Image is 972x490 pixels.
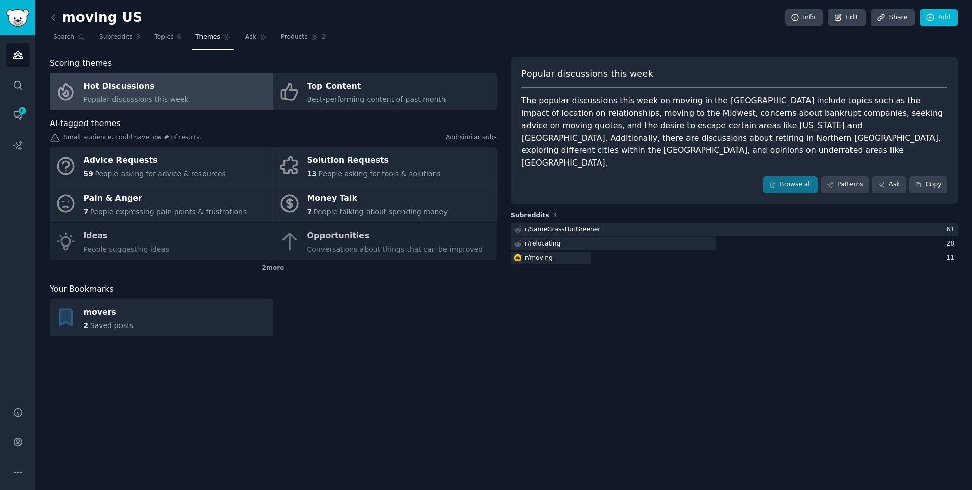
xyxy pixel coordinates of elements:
[50,29,89,50] a: Search
[96,29,144,50] a: Subreddits3
[553,212,557,219] span: 3
[307,95,446,103] span: Best-performing content of past month
[84,304,133,320] div: movers
[872,176,906,193] a: Ask
[84,321,89,330] span: 2
[763,176,818,193] a: Browse all
[50,283,114,296] span: Your Bookmarks
[177,33,182,42] span: 6
[920,9,958,26] a: Add
[53,33,74,42] span: Search
[322,33,327,42] span: 2
[6,103,30,128] a: 6
[821,176,869,193] a: Patterns
[84,190,247,207] div: Pain & Anger
[307,170,317,178] span: 13
[785,9,823,26] a: Info
[525,225,600,234] div: r/ SameGrassButGreener
[946,239,958,249] div: 28
[511,223,958,236] a: r/SameGrassButGreener61
[50,117,121,130] span: AI-tagged themes
[871,9,914,26] a: Share
[314,208,448,216] span: People talking about spending money
[95,170,225,178] span: People asking for advice & resources
[511,252,958,264] a: movingr/moving11
[18,107,27,114] span: 6
[281,33,308,42] span: Products
[192,29,234,50] a: Themes
[828,9,866,26] a: Edit
[525,254,553,263] div: r/ moving
[50,260,497,276] div: 2 more
[511,211,549,220] span: Subreddits
[521,68,653,80] span: Popular discussions this week
[84,78,189,95] div: Hot Discussions
[511,237,958,250] a: r/relocating28
[151,29,185,50] a: Topics6
[90,321,133,330] span: Saved posts
[50,73,273,110] a: Hot DiscussionsPopular discussions this week
[50,133,497,144] div: Small audience, could have low # of results.
[241,29,270,50] a: Ask
[318,170,440,178] span: People asking for tools & solutions
[6,9,29,27] img: GummySearch logo
[521,95,947,169] div: The popular discussions this week on moving in the [GEOGRAPHIC_DATA] include topics such as the i...
[273,73,497,110] a: Top ContentBest-performing content of past month
[136,33,141,42] span: 3
[946,225,958,234] div: 61
[514,254,521,261] img: moving
[307,190,448,207] div: Money Talk
[90,208,247,216] span: People expressing pain points & frustrations
[195,33,220,42] span: Themes
[946,254,958,263] div: 11
[154,33,173,42] span: Topics
[277,29,330,50] a: Products2
[99,33,133,42] span: Subreddits
[84,208,89,216] span: 7
[445,133,497,144] a: Add similar subs
[273,147,497,185] a: Solution Requests13People asking for tools & solutions
[84,170,93,178] span: 59
[84,153,226,169] div: Advice Requests
[307,78,446,95] div: Top Content
[50,57,112,70] span: Scoring themes
[50,299,273,337] a: movers2Saved posts
[307,208,312,216] span: 7
[307,153,441,169] div: Solution Requests
[525,239,560,249] div: r/ relocating
[909,176,947,193] button: Copy
[50,185,273,223] a: Pain & Anger7People expressing pain points & frustrations
[245,33,256,42] span: Ask
[273,185,497,223] a: Money Talk7People talking about spending money
[84,95,189,103] span: Popular discussions this week
[50,10,142,26] h2: moving US
[50,147,273,185] a: Advice Requests59People asking for advice & resources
